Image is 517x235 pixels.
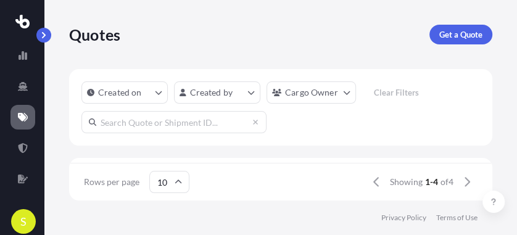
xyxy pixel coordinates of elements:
button: cargoOwner Filter options [267,81,356,104]
p: Get a Quote [439,28,482,41]
span: Rows per page [84,176,139,188]
span: Showing [390,176,423,188]
button: createdBy Filter options [174,81,260,104]
p: Cargo Owner [285,86,338,99]
p: Created by [190,86,233,99]
input: Search Quote or Shipment ID... [81,111,267,133]
p: Clear Filters [374,86,419,99]
span: of 4 [440,176,453,188]
p: Created on [98,86,142,99]
a: Privacy Policy [381,213,426,223]
span: 1-4 [425,176,438,188]
span: S [20,215,27,228]
a: Terms of Use [436,213,478,223]
p: Quotes [69,25,120,44]
button: createdOn Filter options [81,81,168,104]
a: Get a Quote [429,25,492,44]
button: Clear Filters [362,83,431,102]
